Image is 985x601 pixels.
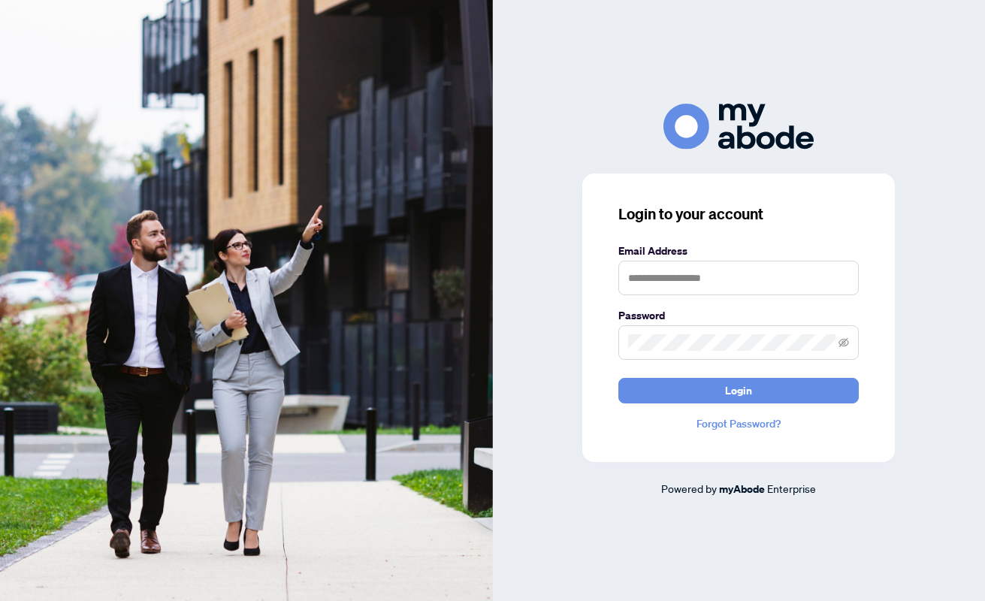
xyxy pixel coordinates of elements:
label: Email Address [618,243,859,259]
span: Powered by [661,482,717,495]
img: ma-logo [663,104,814,149]
h3: Login to your account [618,204,859,225]
a: myAbode [719,481,765,497]
a: Forgot Password? [618,415,859,432]
button: Login [618,378,859,403]
span: eye-invisible [838,337,849,348]
span: Enterprise [767,482,816,495]
span: Login [725,379,752,403]
label: Password [618,307,859,324]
